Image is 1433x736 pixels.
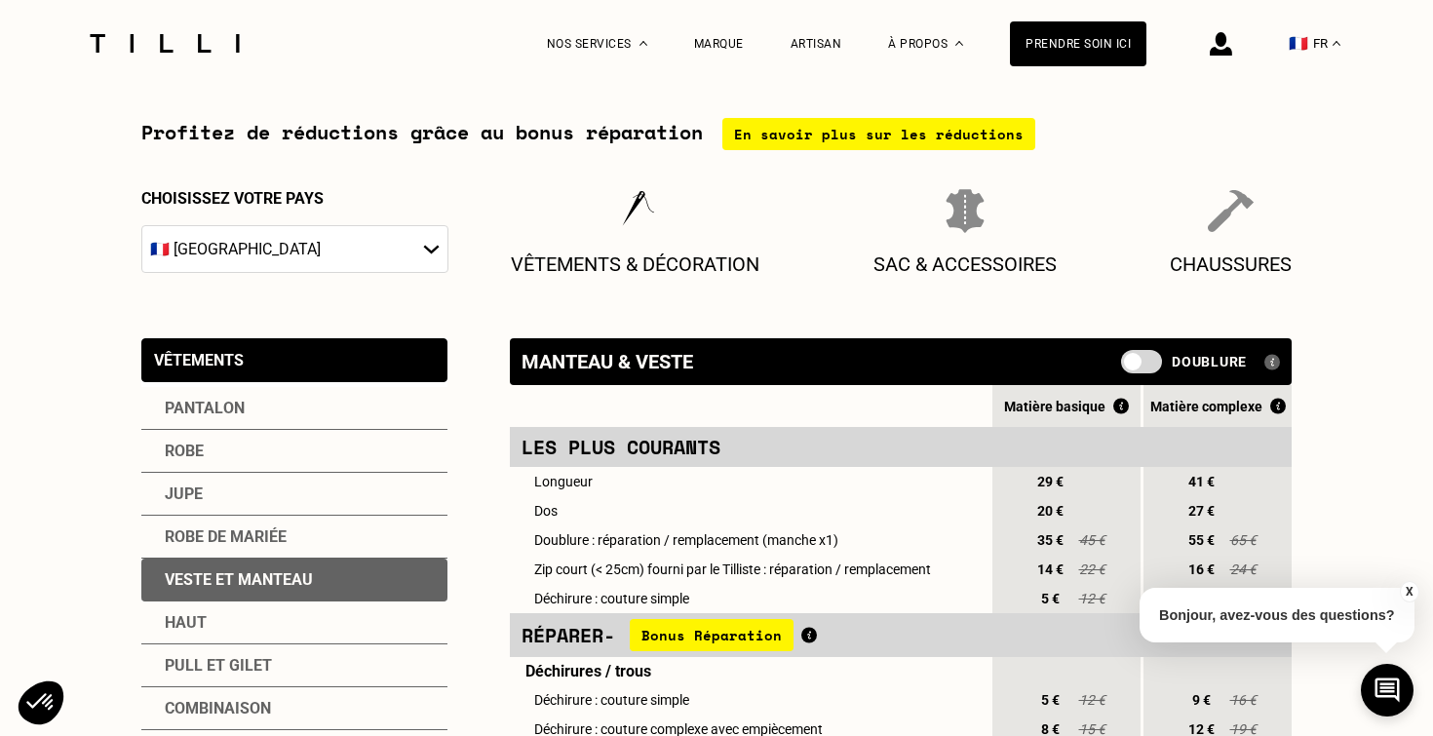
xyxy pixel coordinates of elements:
span: 20 € [1032,503,1067,519]
td: Déchirure : couture simple [510,584,989,613]
span: 55 € [1183,532,1219,548]
p: Vêtements & décoration [511,252,759,276]
img: menu déroulant [1333,41,1340,46]
img: Menu déroulant à propos [955,41,963,46]
td: Déchirure : couture simple [510,685,989,715]
span: 41 € [1183,474,1219,489]
span: 12 € [1077,692,1106,708]
span: 27 € [1183,503,1219,519]
span: 5 € [1032,591,1067,606]
p: Bonjour, avez-vous des questions? [1140,588,1414,642]
td: Dos [510,496,989,525]
p: Sac & Accessoires [873,252,1057,276]
img: Qu'est ce qu'une doublure ? [1264,354,1280,370]
div: Pull et gilet [141,644,447,687]
td: Zip court (< 25cm) fourni par le Tilliste : réparation / remplacement [510,555,989,584]
img: Chaussures [1208,189,1253,233]
div: Veste et manteau [141,559,447,601]
div: Vêtements [154,351,244,369]
span: Doublure [1172,354,1247,369]
div: Jupe [141,473,447,516]
span: 22 € [1077,562,1106,577]
a: Artisan [791,37,842,51]
td: Doublure : réparation / remplacement (manche x1) [510,525,989,555]
div: Robe [141,430,447,473]
div: Pantalon [141,387,447,430]
p: Chaussures [1170,252,1292,276]
img: Menu déroulant [639,41,647,46]
div: Profitez de réductions grâce au bonus réparation [141,118,1292,150]
div: Haut [141,601,447,644]
span: 24 € [1228,562,1258,577]
span: 45 € [1077,532,1106,548]
img: Sac & Accessoires [946,189,985,233]
button: X [1399,581,1418,602]
p: Choisissez votre pays [141,189,448,208]
span: 12 € [1077,591,1106,606]
img: Logo du service de couturière Tilli [83,34,247,53]
div: Matière basique [992,398,1141,414]
td: Les plus courants [510,427,989,467]
a: Prendre soin ici [1010,21,1146,66]
span: 16 € [1183,562,1219,577]
span: 16 € [1228,692,1258,708]
span: 29 € [1032,474,1067,489]
div: Combinaison [141,687,447,730]
img: Qu'est ce que le Bonus Réparation ? [801,627,817,643]
td: Longueur [510,467,989,496]
a: Marque [694,37,744,51]
span: 🇫🇷 [1289,34,1308,53]
div: Robe de mariée [141,516,447,559]
img: Qu'est ce que le Bonus Réparation ? [1270,398,1286,414]
span: Bonus Réparation [630,619,794,651]
img: Vêtements & décoration [612,189,657,233]
span: 5 € [1032,692,1067,708]
span: 35 € [1032,532,1067,548]
span: 65 € [1228,532,1258,548]
img: Qu'est ce que le Bonus Réparation ? [1113,398,1129,414]
div: Réparer - [522,619,978,651]
div: Manteau & veste [522,350,693,373]
span: 9 € [1183,692,1219,708]
img: icône connexion [1210,32,1232,56]
span: 14 € [1032,562,1067,577]
td: Déchirures / trous [510,657,989,685]
div: Matière complexe [1143,398,1292,414]
div: En savoir plus sur les réductions [722,118,1035,150]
